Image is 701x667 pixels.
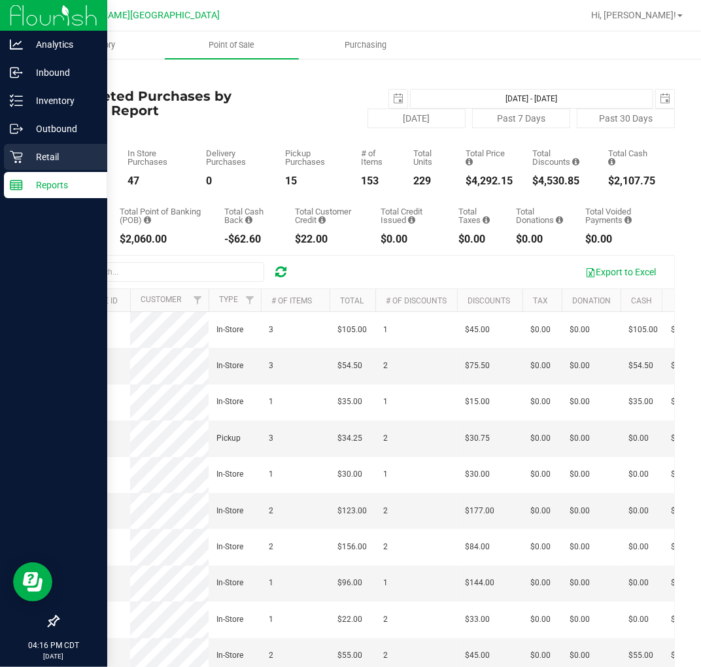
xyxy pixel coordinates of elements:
span: 1 [383,468,388,481]
div: Total Credit Issued [381,207,439,224]
i: Sum of the cash-back amounts from rounded-up electronic payments for all purchases in the date ra... [245,216,252,224]
span: $55.00 [628,649,653,662]
span: $0.00 [671,541,691,553]
span: $0.00 [530,649,551,662]
div: Total Units [413,149,446,166]
span: $0.00 [628,613,649,626]
a: Filter [187,289,209,311]
span: $0.00 [628,468,649,481]
span: $0.00 [628,432,649,445]
div: Total Taxes [458,207,496,224]
span: $0.00 [628,505,649,517]
span: Ft [PERSON_NAME][GEOGRAPHIC_DATA] [47,10,220,21]
div: $0.00 [516,234,566,245]
span: In-Store [216,360,243,372]
a: Purchasing [299,31,432,59]
span: $105.00 [628,324,658,336]
span: select [656,90,674,108]
span: $33.00 [465,613,490,626]
div: 0 [206,176,265,186]
span: $45.00 [465,649,490,662]
span: In-Store [216,649,243,662]
div: Total Discounts [532,149,589,166]
div: Total Donations [516,207,566,224]
a: Cash [631,296,652,305]
div: $0.00 [585,234,655,245]
span: 2 [383,432,388,445]
iframe: Resource center [13,562,52,602]
span: Purchasing [327,39,404,51]
span: $0.00 [570,613,590,626]
span: $30.75 [465,432,490,445]
span: $0.00 [671,324,691,336]
span: $0.00 [671,360,691,372]
span: $0.00 [671,649,691,662]
span: 3 [269,432,273,445]
div: $0.00 [458,234,496,245]
a: Discounts [468,296,510,305]
span: $75.50 [465,360,490,372]
span: $0.00 [671,613,691,626]
button: Past 30 Days [577,109,675,128]
i: Sum of all round-up-to-next-dollar total price adjustments for all purchases in the date range. [556,216,563,224]
span: In-Store [216,577,243,589]
span: 2 [383,541,388,553]
span: $0.00 [530,577,551,589]
span: $0.00 [628,541,649,553]
div: $2,060.00 [120,234,205,245]
span: $54.50 [628,360,653,372]
span: $0.00 [628,577,649,589]
span: $34.25 [337,432,362,445]
span: $177.00 [465,505,494,517]
span: 2 [383,360,388,372]
p: Retail [23,149,101,165]
span: In-Store [216,613,243,626]
span: $0.00 [530,360,551,372]
span: 2 [269,541,273,553]
span: 2 [269,505,273,517]
span: 1 [269,396,273,408]
span: $144.00 [465,577,494,589]
span: $30.00 [465,468,490,481]
a: Total [340,296,364,305]
span: $96.00 [337,577,362,589]
span: $0.00 [530,541,551,553]
span: $0.00 [530,396,551,408]
span: 3 [269,324,273,336]
button: Past 7 Days [472,109,570,128]
div: Delivery Purchases [206,149,265,166]
div: Total Customer Credit [295,207,361,224]
span: 2 [383,649,388,662]
span: 1 [269,613,273,626]
span: $0.00 [570,360,590,372]
span: $0.00 [530,324,551,336]
span: In-Store [216,324,243,336]
p: Inbound [23,65,101,80]
p: Analytics [23,37,101,52]
inline-svg: Reports [10,179,23,192]
span: $0.00 [671,432,691,445]
span: $0.00 [570,396,590,408]
div: $4,530.85 [532,176,589,186]
span: $0.00 [671,505,691,517]
inline-svg: Inventory [10,94,23,107]
i: Sum of the successful, non-voided payments using account credit for all purchases in the date range. [318,216,326,224]
span: $55.00 [337,649,362,662]
span: $156.00 [337,541,367,553]
i: Sum of the total prices of all purchases in the date range. [466,158,473,166]
a: Donation [572,296,611,305]
a: # of Items [271,296,312,305]
p: Inventory [23,93,101,109]
span: $0.00 [570,468,590,481]
a: Point of Sale [165,31,298,59]
span: $0.00 [671,577,691,589]
button: [DATE] [368,109,466,128]
div: Total Cash Back [224,207,275,224]
span: $0.00 [671,396,691,408]
i: Sum of the discount values applied to the all purchases in the date range. [572,158,579,166]
div: 153 [361,176,393,186]
span: $123.00 [337,505,367,517]
span: $0.00 [570,577,590,589]
span: select [389,90,407,108]
span: $30.00 [337,468,362,481]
